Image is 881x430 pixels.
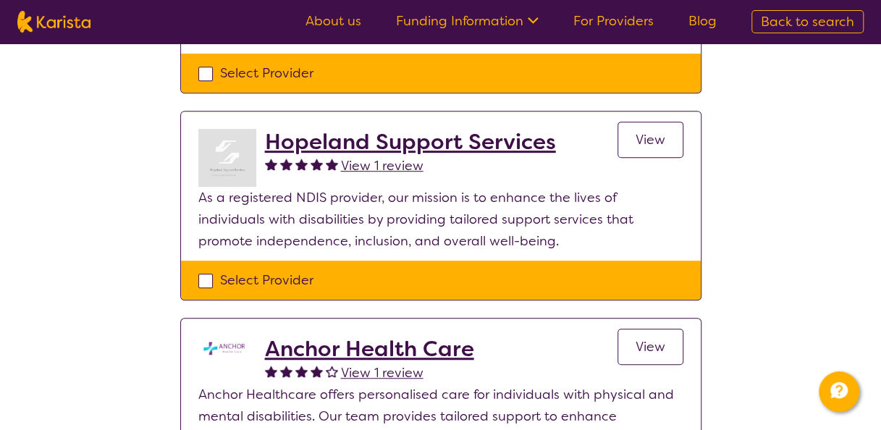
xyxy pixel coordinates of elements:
img: fullstar [265,365,277,377]
button: Channel Menu [819,371,859,412]
span: Back to search [761,13,854,30]
a: For Providers [573,12,654,30]
span: View [636,338,665,355]
span: View [636,131,665,148]
img: fullstar [295,158,308,170]
p: As a registered NDIS provider, our mission is to enhance the lives of individuals with disabiliti... [198,187,683,252]
a: Blog [688,12,717,30]
img: fullstar [311,158,323,170]
a: About us [305,12,361,30]
img: fullstar [280,365,292,377]
span: View 1 review [341,157,423,174]
a: View [617,122,683,158]
a: View [617,329,683,365]
img: emptystar [326,365,338,377]
img: mt1ut2fhtaefi6pzm8de.jpg [198,336,256,361]
a: Hopeland Support Services [265,129,556,155]
img: Karista logo [17,11,90,33]
a: Back to search [751,10,864,33]
img: fullstar [311,365,323,377]
a: View 1 review [341,155,423,177]
img: lgws9nbdexbhpvwk3xgv.png [198,129,256,187]
img: fullstar [280,158,292,170]
a: Anchor Health Care [265,336,474,362]
a: View 1 review [341,362,423,384]
img: fullstar [265,158,277,170]
a: Funding Information [396,12,539,30]
img: fullstar [326,158,338,170]
span: View 1 review [341,364,423,381]
img: fullstar [295,365,308,377]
